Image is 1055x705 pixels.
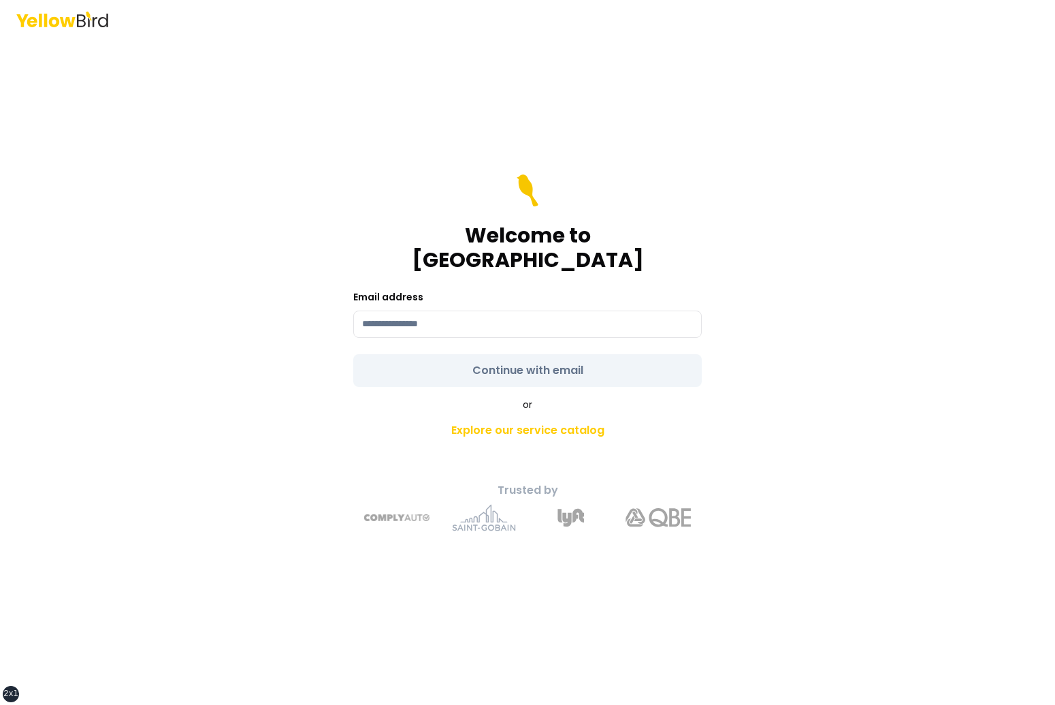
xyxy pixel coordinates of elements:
[3,689,18,700] div: 2xl
[523,398,532,411] span: or
[288,417,767,444] a: Explore our service catalog
[353,223,702,272] h1: Welcome to [GEOGRAPHIC_DATA]
[288,482,767,499] p: Trusted by
[353,290,423,304] label: Email address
